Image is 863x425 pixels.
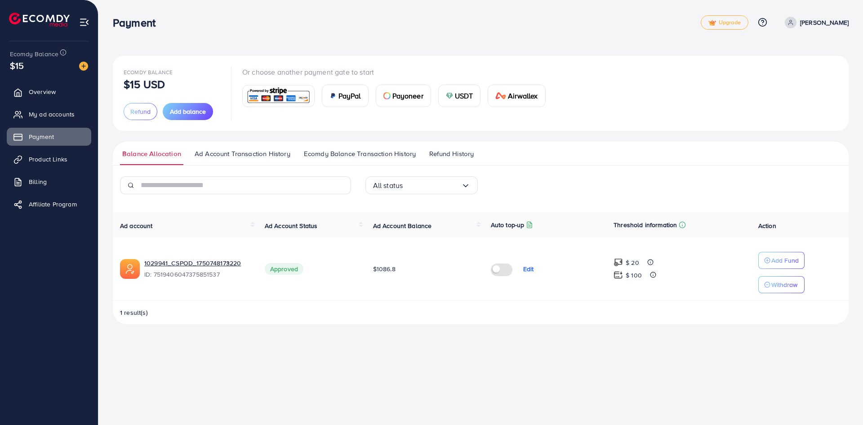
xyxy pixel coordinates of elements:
button: Add Fund [758,252,805,269]
img: card [329,92,337,99]
img: card [495,92,506,99]
a: card [242,85,315,107]
a: cardAirwallex [488,85,545,107]
span: All status [373,179,403,192]
h3: Payment [113,16,163,29]
span: Approved [265,263,303,275]
img: top-up amount [614,270,623,280]
p: Auto top-up [491,219,525,230]
span: PayPal [338,90,361,101]
span: $1086.8 [373,264,396,273]
span: ID: 7519406047375851537 [144,270,250,279]
p: $15 USD [124,79,165,89]
a: Billing [7,173,91,191]
span: Ecomdy Balance Transaction History [304,149,416,159]
span: Ad Account Balance [373,221,432,230]
p: Threshold information [614,219,677,230]
a: My ad accounts [7,105,91,123]
span: Airwallex [508,90,538,101]
button: Withdraw [758,276,805,293]
input: Search for option [403,179,461,192]
img: top-up amount [614,258,623,267]
span: Ad account [120,221,153,230]
span: Payment [29,132,54,141]
a: 1029941_CSPOD_1750748173220 [144,259,250,268]
a: cardPayoneer [376,85,431,107]
p: Add Fund [771,255,799,266]
img: image [79,62,88,71]
iframe: Chat [825,385,856,418]
p: Withdraw [771,279,797,290]
span: Affiliate Program [29,200,77,209]
a: Overview [7,83,91,101]
span: Refund History [429,149,474,159]
img: card [446,92,453,99]
img: card [245,86,311,106]
span: Product Links [29,155,67,164]
a: Payment [7,128,91,146]
span: 1 result(s) [120,308,148,317]
span: Action [758,221,776,230]
a: tickUpgrade [701,15,748,30]
img: ic-ads-acc.e4c84228.svg [120,259,140,279]
img: card [383,92,391,99]
img: menu [79,17,89,27]
span: $15 [10,59,24,72]
p: [PERSON_NAME] [800,17,849,28]
a: [PERSON_NAME] [781,17,849,28]
p: Edit [523,264,534,274]
button: Add balance [163,103,213,120]
div: <span class='underline'>1029941_CSPOD_1750748173220</span></br>7519406047375851537 [144,259,250,279]
a: cardUSDT [438,85,481,107]
a: cardPayPal [322,85,369,107]
img: logo [9,13,70,27]
span: Ecomdy Balance [124,68,173,76]
span: Ad Account Transaction History [195,149,290,159]
div: Search for option [365,176,478,194]
span: Overview [29,87,56,96]
span: Billing [29,177,47,186]
span: Upgrade [708,19,741,26]
span: Ecomdy Balance [10,49,58,58]
span: Add balance [170,107,206,116]
span: Payoneer [392,90,423,101]
img: tick [708,20,716,26]
span: Ad Account Status [265,221,318,230]
span: My ad accounts [29,110,75,119]
p: $ 20 [626,257,639,268]
span: Refund [130,107,151,116]
button: Refund [124,103,157,120]
a: Affiliate Program [7,195,91,213]
span: Balance Allocation [122,149,181,159]
p: Or choose another payment gate to start [242,67,553,77]
span: USDT [455,90,473,101]
a: Product Links [7,150,91,168]
p: $ 100 [626,270,642,281]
